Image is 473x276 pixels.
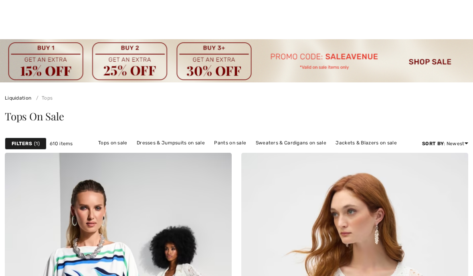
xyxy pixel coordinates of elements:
[242,148,294,158] a: Outerwear on sale
[133,138,209,148] a: Dresses & Jumpsuits on sale
[33,95,53,101] a: Tops
[12,140,32,147] strong: Filters
[422,141,444,146] strong: Sort By
[210,138,250,148] a: Pants on sale
[94,138,131,148] a: Tops on sale
[422,140,468,147] div: : Newest
[332,138,401,148] a: Jackets & Blazers on sale
[5,109,64,123] span: Tops On Sale
[50,140,73,147] span: 610 items
[201,148,241,158] a: Skirts on sale
[252,138,330,148] a: Sweaters & Cardigans on sale
[5,95,31,101] a: Liquidation
[34,140,40,147] span: 1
